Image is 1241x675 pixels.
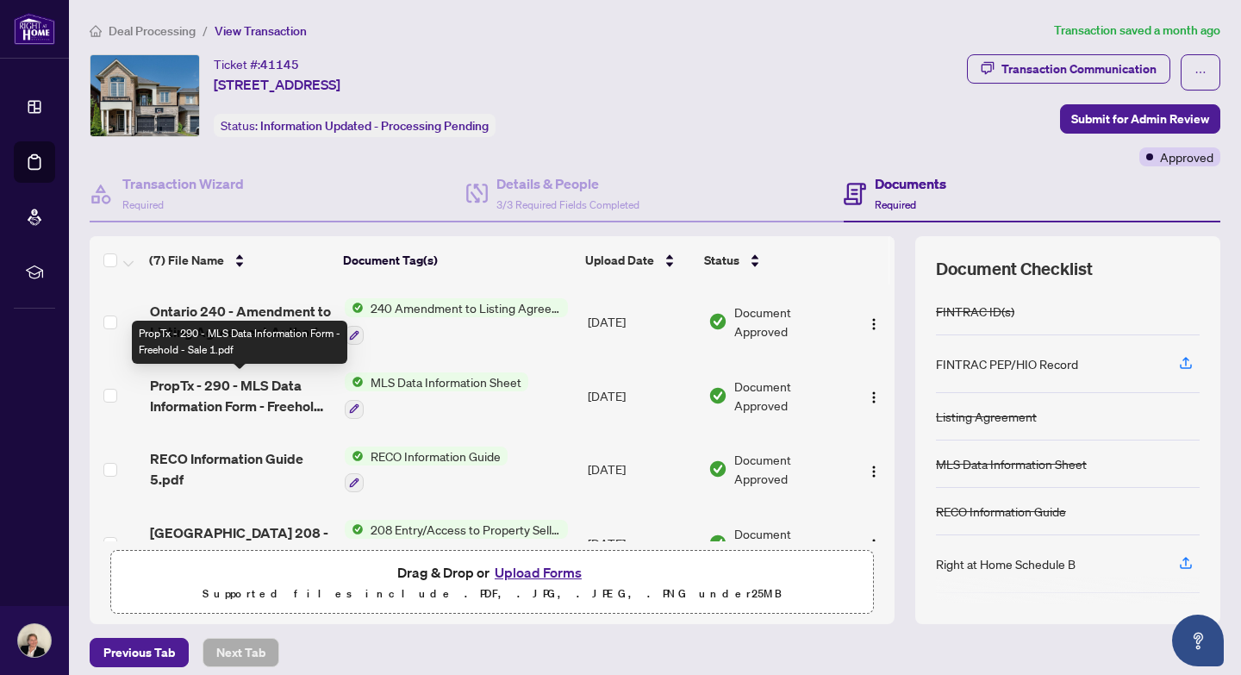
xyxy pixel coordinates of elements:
button: Status Icon240 Amendment to Listing Agreement - Authority to Offer for Sale Price Change/Extensio... [345,298,568,345]
span: [GEOGRAPHIC_DATA] 208 - EntryAccess to Property Seller Acknowledgement.pdf [150,522,331,564]
img: Logo [867,465,881,478]
button: Status Icon208 Entry/Access to Property Seller Acknowledgement [345,520,568,566]
span: home [90,25,102,37]
span: Document Approved [734,303,845,341]
span: Previous Tab [103,639,175,666]
img: Profile Icon [18,624,51,657]
span: ellipsis [1194,66,1207,78]
p: Supported files include .PDF, .JPG, .JPEG, .PNG under 25 MB [122,584,863,604]
button: Status IconRECO Information Guide [345,447,508,493]
span: 41145 [260,57,299,72]
span: 240 Amendment to Listing Agreement - Authority to Offer for Sale Price Change/Extension/Amendment(s) [364,298,568,317]
li: / [203,21,208,41]
span: Drag & Drop or [397,561,587,584]
button: Submit for Admin Review [1060,104,1220,134]
div: FINTRAC ID(s) [936,302,1014,321]
img: Status Icon [345,447,364,466]
td: [DATE] [581,506,702,580]
span: 208 Entry/Access to Property Seller Acknowledgement [364,520,568,539]
img: IMG-W12251524_1.jpg [90,55,199,136]
img: Logo [867,317,881,331]
button: Upload Forms [490,561,587,584]
button: Logo [860,455,888,483]
div: RECO Information Guide [936,502,1066,521]
div: Ticket #: [214,54,299,74]
div: FINTRAC PEP/HIO Record [936,354,1078,373]
th: Document Tag(s) [336,236,578,284]
td: [DATE] [581,433,702,507]
button: Logo [860,529,888,557]
span: 3/3 Required Fields Completed [496,198,639,211]
th: Status [697,236,847,284]
td: [DATE] [581,284,702,359]
button: Next Tab [203,638,279,667]
img: Status Icon [345,372,364,391]
td: [DATE] [581,359,702,433]
span: RECO Information Guide [364,447,508,466]
span: Approved [1160,147,1213,166]
img: Logo [867,391,881,404]
h4: Transaction Wizard [122,173,244,194]
div: MLS Data Information Sheet [936,454,1087,473]
button: Open asap [1172,615,1224,666]
div: PropTx - 290 - MLS Data Information Form - Freehold - Sale 1.pdf [132,321,347,364]
img: Status Icon [345,520,364,539]
span: [STREET_ADDRESS] [214,74,340,95]
th: Upload Date [578,236,698,284]
img: Status Icon [345,298,364,317]
span: PropTx - 290 - MLS Data Information Form - Freehold - Sale 1.pdf [150,375,331,416]
span: Document Approved [734,524,845,562]
span: Drag & Drop orUpload FormsSupported files include .PDF, .JPG, .JPEG, .PNG under25MB [111,551,873,615]
span: Required [122,198,164,211]
span: Document Approved [734,377,845,415]
span: Information Updated - Processing Pending [260,118,489,134]
span: Submit for Admin Review [1071,105,1209,133]
img: Document Status [708,534,727,553]
img: logo [14,13,55,45]
div: Transaction Communication [1001,55,1157,83]
span: Upload Date [585,251,654,270]
h4: Details & People [496,173,639,194]
span: Document Approved [734,450,845,488]
span: View Transaction [215,23,307,39]
img: Document Status [708,386,727,405]
div: Status: [214,114,496,137]
article: Transaction saved a month ago [1054,21,1220,41]
span: Status [704,251,739,270]
span: MLS Data Information Sheet [364,372,528,391]
span: Ontario 240 - Amendment to Listing Agreement Authority to Offer for Sale Price ChangeExtensionAme... [150,301,331,342]
span: RECO Information Guide 5.pdf [150,448,331,490]
img: Document Status [708,459,727,478]
img: Document Status [708,312,727,331]
span: Required [875,198,916,211]
img: Logo [867,538,881,552]
div: Listing Agreement [936,407,1037,426]
button: Status IconMLS Data Information Sheet [345,372,528,419]
h4: Documents [875,173,946,194]
button: Previous Tab [90,638,189,667]
button: Logo [860,382,888,409]
button: Transaction Communication [967,54,1170,84]
button: Logo [860,308,888,335]
span: (7) File Name [149,251,224,270]
div: Right at Home Schedule B [936,554,1076,573]
th: (7) File Name [142,236,336,284]
span: Document Checklist [936,257,1093,281]
span: Deal Processing [109,23,196,39]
